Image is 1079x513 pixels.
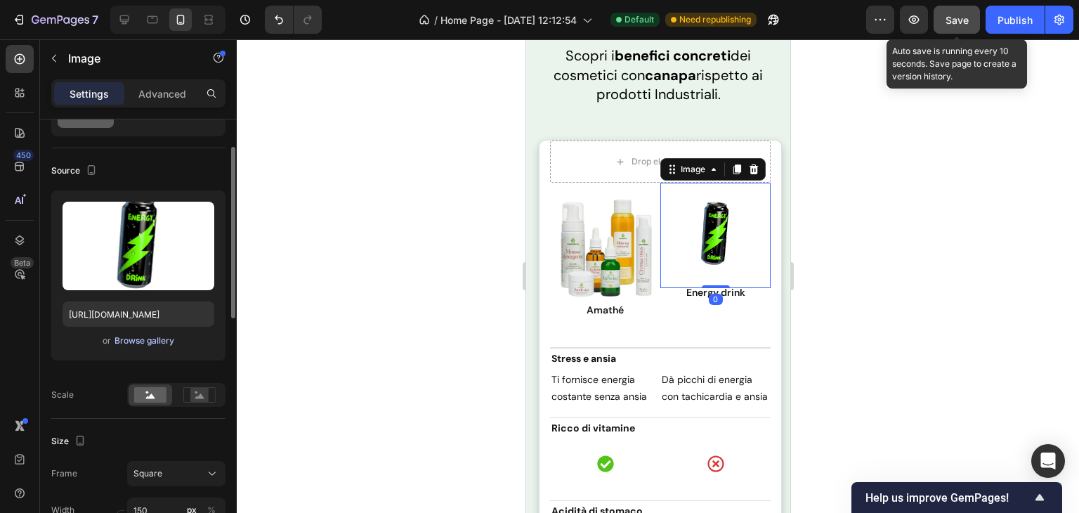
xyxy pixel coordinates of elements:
div: 450 [13,150,34,161]
div: Size [51,432,89,451]
div: Undo/Redo [265,6,322,34]
span: Default [624,13,654,26]
span: / [434,13,438,27]
img: preview-image [63,202,214,290]
p: Settings [70,86,109,101]
span: Home Page - [DATE] 12:12:54 [440,13,577,27]
input: https://example.com/image.jpg [63,301,214,327]
iframe: Design area [526,39,790,513]
button: Show survey - Help us improve GemPages! [865,489,1048,506]
span: Help us improve GemPages! [865,491,1031,505]
label: Frame [51,467,77,480]
div: Open Intercom Messenger [1031,444,1065,478]
button: Publish [986,6,1045,34]
p: Acidità di stomaco [25,463,243,481]
button: 7 [6,6,105,34]
button: Square [127,461,225,486]
p: Advanced [138,86,186,101]
p: 7 [92,11,98,28]
button: Browse gallery [114,334,175,348]
button: Save [934,6,980,34]
div: Beta [11,257,34,268]
div: Publish [998,13,1033,27]
span: or [103,332,111,349]
div: Scale [51,389,74,401]
p: Image [68,50,188,67]
span: Square [133,467,162,480]
div: Source [51,162,100,181]
span: Save [946,14,969,26]
span: Need republishing [679,13,751,26]
div: Browse gallery [115,335,174,347]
